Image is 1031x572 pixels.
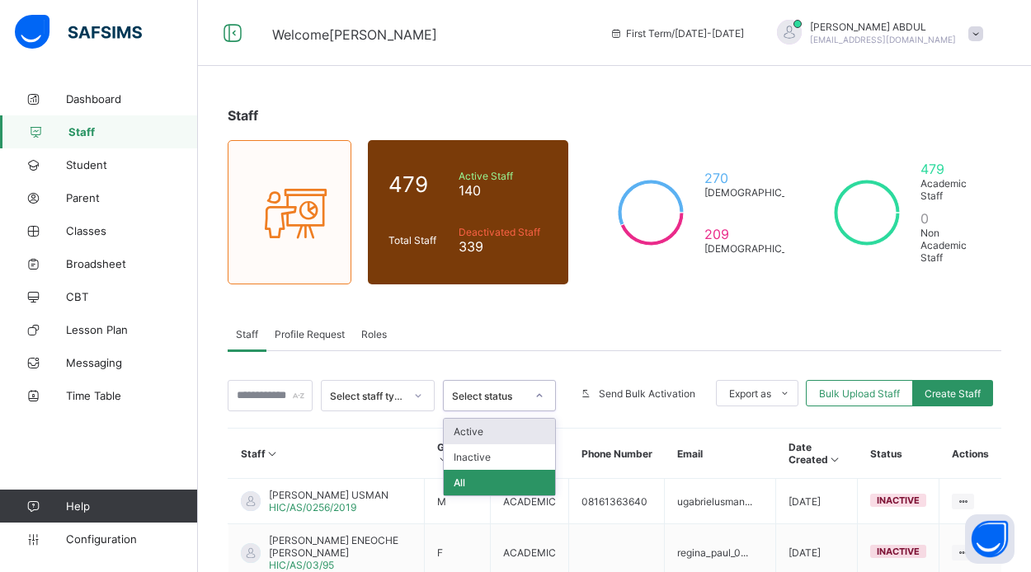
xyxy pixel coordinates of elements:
[444,470,555,495] div: All
[920,227,981,264] span: Non Academic Staff
[66,499,197,513] span: Help
[425,479,491,524] td: M
[228,429,425,479] th: Staff
[704,226,815,242] span: 209
[388,171,450,197] span: 479
[236,328,258,340] span: Staff
[776,479,858,524] td: [DATE]
[266,448,280,460] i: Sort in Ascending Order
[437,453,451,466] i: Sort in Ascending Order
[828,453,842,466] i: Sort in Ascending Order
[68,125,198,138] span: Staff
[665,479,776,524] td: ugabrielusman...
[459,238,548,255] span: 339
[425,429,491,479] th: Gender
[272,26,437,43] span: Welcome [PERSON_NAME]
[459,170,548,182] span: Active Staff
[920,177,981,202] span: Academic Staff
[877,546,920,557] span: inactive
[330,390,403,402] div: Select staff type
[729,387,771,400] span: Export as
[920,210,981,227] span: 0
[269,489,388,501] span: [PERSON_NAME] USMAN
[858,429,939,479] th: Status
[819,387,900,400] span: Bulk Upload Staff
[66,323,198,336] span: Lesson Plan
[925,387,981,400] span: Create Staff
[760,20,991,47] div: SAHEEDABDUL
[939,429,1001,479] th: Actions
[66,389,198,402] span: Time Table
[444,419,555,444] div: Active
[491,479,569,524] td: ACADEMIC
[776,429,858,479] th: Date Created
[704,170,815,186] span: 270
[384,230,454,251] div: Total Staff
[810,21,956,33] span: [PERSON_NAME] ABDUL
[66,224,198,237] span: Classes
[877,495,920,506] span: inactive
[269,559,334,571] span: HIC/AS/03/95
[269,501,356,513] span: HIC/AS/0256/2019
[599,387,695,400] span: Send Bulk Activation
[66,532,197,546] span: Configuration
[15,15,142,49] img: safsims
[569,479,665,524] td: 08161363640
[704,186,815,199] span: [DEMOGRAPHIC_DATA]
[920,161,981,177] span: 479
[66,257,198,270] span: Broadsheet
[66,158,198,171] span: Student
[965,514,1015,564] button: Open asap
[361,328,387,340] span: Roles
[444,444,555,470] div: Inactive
[569,429,665,479] th: Phone Number
[665,429,776,479] th: Email
[66,92,198,105] span: Dashboard
[275,328,345,340] span: Profile Request
[459,226,548,238] span: Deactivated Staff
[610,27,744,40] span: session/term information
[704,242,815,255] span: [DEMOGRAPHIC_DATA]
[66,356,198,369] span: Messaging
[810,35,956,45] span: [EMAIL_ADDRESS][DOMAIN_NAME]
[66,191,198,204] span: Parent
[452,390,525,402] div: Select status
[459,182,548,199] span: 140
[269,534,412,559] span: [PERSON_NAME] ENEOCHE [PERSON_NAME]
[66,290,198,303] span: CBT
[228,107,258,124] span: Staff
